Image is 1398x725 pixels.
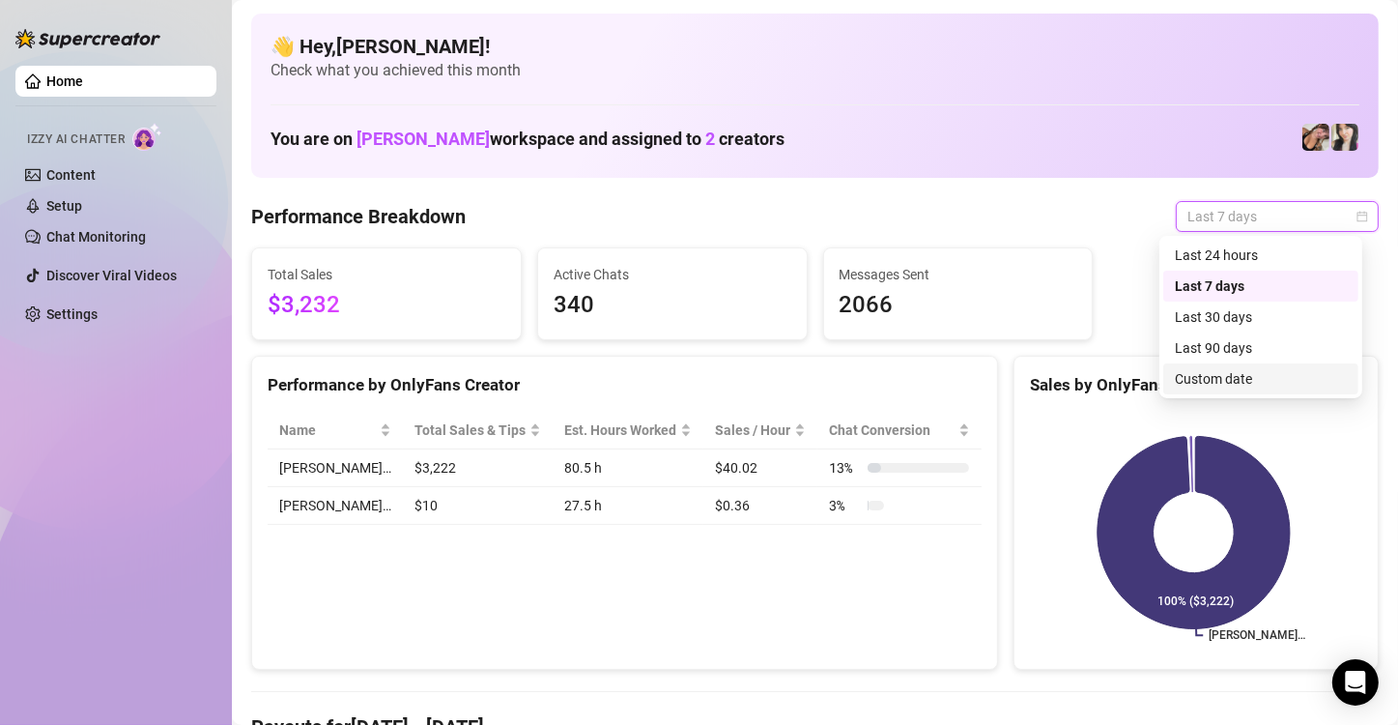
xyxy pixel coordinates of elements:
div: Last 7 days [1163,271,1358,302]
div: Last 30 days [1175,306,1347,328]
span: Messages Sent [840,264,1077,285]
span: $3,232 [268,287,505,324]
th: Chat Conversion [817,412,981,449]
h4: 👋 Hey, [PERSON_NAME] ! [271,33,1359,60]
div: Last 90 days [1163,333,1358,363]
span: 2066 [840,287,1077,324]
td: $40.02 [703,449,817,487]
div: Open Intercom Messenger [1332,659,1379,706]
h1: You are on workspace and assigned to creators [271,129,785,150]
td: 27.5 h [553,487,703,525]
td: $10 [403,487,553,525]
a: Settings [46,306,98,322]
span: Active Chats [554,264,791,285]
a: Content [46,167,96,183]
img: Christina [1302,124,1329,151]
div: Last 7 days [1175,275,1347,297]
th: Sales / Hour [703,412,817,449]
div: Custom date [1175,368,1347,390]
span: Check what you achieved this month [271,60,1359,81]
div: Performance by OnlyFans Creator [268,372,982,398]
span: Izzy AI Chatter [27,130,125,149]
th: Name [268,412,403,449]
img: AI Chatter [132,123,162,151]
div: Last 24 hours [1163,240,1358,271]
span: 340 [554,287,791,324]
td: [PERSON_NAME]… [268,449,403,487]
div: Last 24 hours [1175,245,1347,266]
span: 3 % [829,495,860,516]
span: [PERSON_NAME] [357,129,490,149]
span: Name [279,420,376,441]
img: Christina [1331,124,1358,151]
h4: Performance Breakdown [251,203,466,230]
img: logo-BBDzfeDw.svg [15,29,160,48]
td: $0.36 [703,487,817,525]
td: 80.5 h [553,449,703,487]
span: calendar [1356,211,1368,222]
div: Custom date [1163,363,1358,394]
span: Total Sales & Tips [414,420,526,441]
text: [PERSON_NAME]… [1209,629,1305,643]
span: Total Sales [268,264,505,285]
th: Total Sales & Tips [403,412,553,449]
div: Last 90 days [1175,337,1347,359]
a: Discover Viral Videos [46,268,177,283]
td: [PERSON_NAME]… [268,487,403,525]
span: 13 % [829,457,860,478]
span: Sales / Hour [715,420,790,441]
span: Last 7 days [1187,202,1367,231]
div: Last 30 days [1163,302,1358,333]
span: Chat Conversion [829,420,954,441]
td: $3,222 [403,449,553,487]
span: 2 [705,129,715,149]
div: Sales by OnlyFans Creator [1030,372,1362,398]
a: Home [46,73,83,89]
div: Est. Hours Worked [564,420,676,441]
a: Setup [46,198,82,214]
a: Chat Monitoring [46,229,146,245]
